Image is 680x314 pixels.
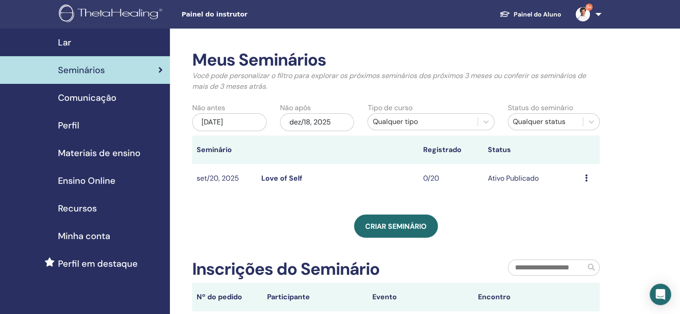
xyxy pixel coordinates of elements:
[483,164,581,193] td: Ativo Publicado
[58,174,115,187] span: Ensino Online
[368,283,473,311] th: Evento
[59,4,165,25] img: logo.png
[280,103,311,113] label: Não após
[58,229,110,243] span: Minha conta
[576,7,590,21] img: default.jpg
[354,215,438,238] a: Criar seminário
[419,164,483,193] td: 0/20
[473,283,578,311] th: Encontro
[367,103,412,113] label: Tipo de curso
[58,63,105,77] span: Seminários
[192,259,379,280] h2: Inscrições do Seminário
[192,113,267,131] div: [DATE]
[492,6,569,23] a: Painel do Aluno
[58,91,116,104] span: Comunicação
[192,136,257,164] th: Seminário
[58,146,140,160] span: Materiais de ensino
[585,4,593,11] span: 9+
[192,103,225,113] label: Não antes
[263,283,368,311] th: Participante
[261,174,302,183] a: Love of Self
[58,119,79,132] span: Perfil
[192,70,600,92] p: Você pode personalizar o filtro para explorar os próximos seminários dos próximos 3 meses ou conf...
[181,10,315,19] span: Painel do instrutor
[58,36,71,49] span: Lar
[280,113,354,131] div: dez/18, 2025
[58,202,97,215] span: Recursos
[192,50,600,70] h2: Meus Seminários
[192,283,263,311] th: Nº do pedido
[372,116,473,127] div: Qualquer tipo
[508,103,573,113] label: Status do seminário
[499,10,510,18] img: graduation-cap-white.svg
[58,257,138,270] span: Perfil em destaque
[650,284,671,305] div: Open Intercom Messenger
[365,222,427,231] span: Criar seminário
[192,164,257,193] td: set/20, 2025
[419,136,483,164] th: Registrado
[513,116,578,127] div: Qualquer status
[483,136,581,164] th: Status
